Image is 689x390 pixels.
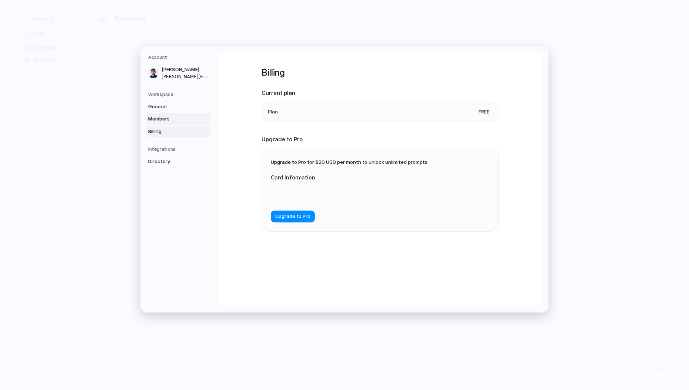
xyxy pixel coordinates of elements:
span: Upgrade to Pro [275,213,310,221]
h1: Billing [262,66,499,79]
span: Billing [148,128,196,135]
a: [PERSON_NAME][PERSON_NAME][EMAIL_ADDRESS][DOMAIN_NAME] [146,64,210,82]
h2: Upgrade to Pro [262,135,499,144]
span: Directory [148,158,196,165]
span: Free [476,108,492,116]
label: Card Information [271,173,419,181]
a: Billing [146,126,210,138]
h2: Current plan [262,89,499,97]
button: Upgrade to Pro [271,211,315,223]
span: Members [148,115,196,123]
span: General [148,103,196,110]
h5: Workspace [148,91,210,98]
span: [PERSON_NAME][EMAIL_ADDRESS][DOMAIN_NAME] [162,73,209,80]
a: Members [146,113,210,125]
span: [PERSON_NAME] [162,66,209,73]
a: Directory [146,156,210,168]
span: Plan [268,108,278,116]
span: Upgrade to Pro for $20 USD per month to unlock unlimited prompts. [271,159,429,165]
a: General [146,101,210,113]
h5: Integrations [148,146,210,153]
h5: Account [148,54,210,61]
iframe: Secure card payment input frame [277,190,413,197]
